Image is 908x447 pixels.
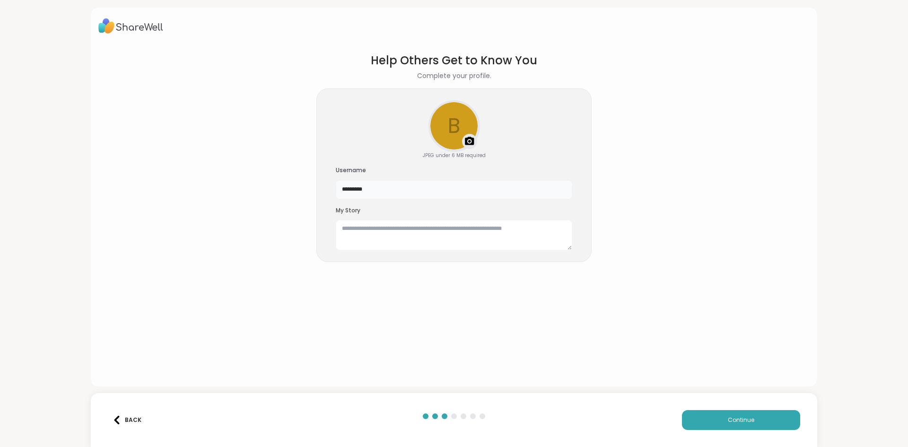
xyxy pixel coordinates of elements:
h1: Help Others Get to Know You [371,52,537,69]
img: ShareWell Logo [98,15,163,37]
span: Continue [728,416,754,424]
h3: Username [336,167,572,175]
div: Back [113,416,141,424]
button: Back [108,410,146,430]
h3: My Story [336,207,572,215]
button: Continue [682,410,800,430]
h2: Complete your profile. [417,71,491,81]
div: JPEG under 6 MB required [423,152,486,159]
